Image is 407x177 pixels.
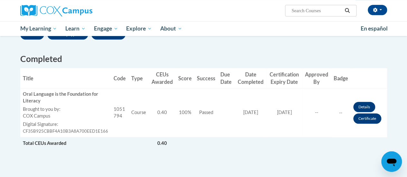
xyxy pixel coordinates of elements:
div: Main menu [15,21,392,36]
th: Badge [331,68,351,88]
td: 1051794 [111,88,129,137]
th: Score [176,68,194,88]
a: My Learning [16,21,61,36]
div: Oral Language is the Foundation for Literacy [23,91,108,104]
div: 0.40 [151,109,173,116]
a: En español [356,22,392,35]
span: About [160,25,182,32]
span: En español [361,25,388,32]
label: Brought to you by: [23,106,108,113]
button: Search [342,7,352,14]
td: -- [331,88,351,137]
a: About [156,21,186,36]
td: Passed [194,88,218,137]
th: CEUs Awarded [149,68,176,88]
span: 100% [179,110,191,115]
td: Actions [351,88,387,137]
td: 0.40 [149,137,176,149]
a: Details button [353,102,375,112]
span: Explore [126,25,152,32]
th: Actions [351,68,387,88]
th: Certification Expiry Date [266,68,302,88]
a: Engage [90,21,122,36]
td: -- [302,88,331,137]
td: Course [129,88,149,137]
a: Explore [122,21,156,36]
th: Code [111,68,129,88]
th: Date Completed [235,68,266,88]
a: Certificate [353,113,381,124]
td: Actions [302,137,331,149]
span: Total CEUs Awarded [23,140,66,146]
iframe: Button to launch messaging window [381,151,402,172]
th: Type [129,68,149,88]
span: [DATE] [243,110,258,115]
span: COX Campus [23,113,50,119]
span: Engage [94,25,118,32]
th: Title [20,68,111,88]
span: [DATE] [277,110,292,115]
span: My Learning [20,25,57,32]
th: Approved By [302,68,331,88]
label: Digital Signature: [23,121,108,128]
button: Account Settings [368,5,387,15]
th: Due Date [218,68,235,88]
h2: Completed [20,53,387,65]
span: CF35B925CBBF4A10B3A8A700EED1E166 [23,128,108,134]
a: Learn [61,21,90,36]
input: Search Courses [291,7,342,14]
img: Cox Campus [20,5,92,16]
span: Learn [65,25,86,32]
a: Cox Campus [20,5,136,16]
th: Success [194,68,218,88]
